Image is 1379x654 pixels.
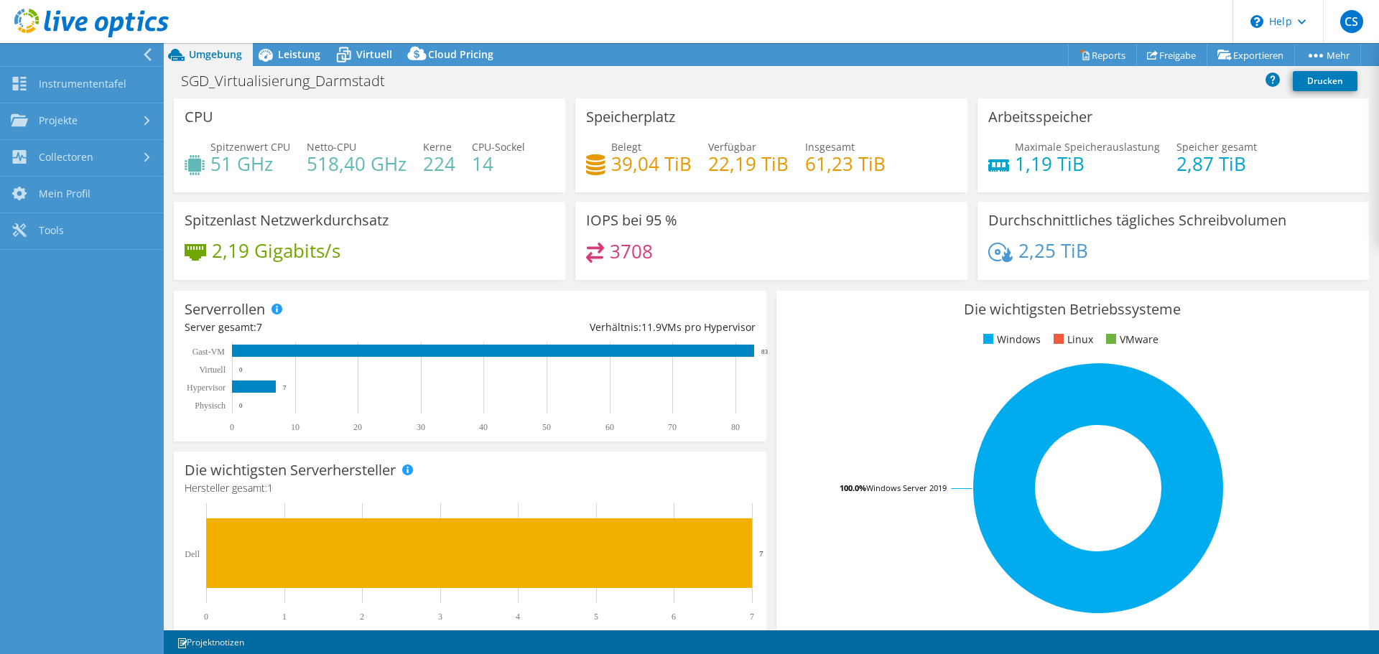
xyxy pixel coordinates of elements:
li: Linux [1050,332,1093,347]
text: 4 [516,612,520,622]
h4: 51 GHz [210,156,290,172]
h4: 61,23 TiB [805,156,886,172]
a: Projektnotizen [167,633,254,651]
text: 20 [353,422,362,432]
h3: Speicherplatz [586,109,675,125]
li: Windows [980,332,1041,347]
text: 3 [438,612,442,622]
text: 0 [230,422,234,432]
text: 7 [750,612,754,622]
text: Virtuell [199,365,226,375]
span: Spitzenwert CPU [210,140,290,154]
h4: 22,19 TiB [708,156,789,172]
text: 2 [360,612,364,622]
span: Umgebung [189,47,242,61]
span: Insgesamt [805,140,855,154]
a: Mehr [1294,44,1361,66]
text: 30 [417,422,425,432]
h4: 518,40 GHz [307,156,407,172]
span: Belegt [611,140,641,154]
text: 83 [761,348,769,355]
h4: 14 [472,156,525,172]
span: 1 [267,481,273,495]
span: 11.9 [641,320,661,334]
span: Virtuell [356,47,392,61]
text: 0 [204,612,208,622]
text: 0 [239,366,243,373]
h1: SGD_Virtualisierung_Darmstadt [175,73,407,89]
text: 10 [291,422,300,432]
h3: Die wichtigsten Serverhersteller [185,462,396,478]
text: 60 [605,422,614,432]
h3: Die wichtigsten Betriebssysteme [787,302,1358,317]
text: Dell [185,549,200,559]
text: 7 [283,384,287,391]
span: Kerne [423,140,452,154]
text: Hypervisor [187,383,226,393]
span: Verfügbar [708,140,756,154]
text: 0 [239,402,243,409]
span: Leistung [278,47,320,61]
text: 7 [759,549,763,558]
h3: Spitzenlast Netzwerkdurchsatz [185,212,389,228]
h3: Serverrollen [185,302,265,317]
h4: 39,04 TiB [611,156,692,172]
svg: \n [1250,15,1263,28]
span: Maximale Speicherauslastung [1015,140,1160,154]
h4: 1,19 TiB [1015,156,1160,172]
h3: CPU [185,109,213,125]
text: 80 [731,422,740,432]
li: VMware [1102,332,1159,347]
tspan: 100.0% [840,482,866,493]
text: 5 [594,612,598,622]
h3: IOPS bei 95 % [586,212,677,228]
h4: Hersteller gesamt: [185,480,756,496]
h4: 224 [423,156,455,172]
text: 70 [668,422,677,432]
h4: 2,87 TiB [1176,156,1257,172]
span: Cloud Pricing [428,47,493,61]
h3: Arbeitsspeicher [988,109,1092,125]
span: CPU-Sockel [472,140,525,154]
text: Physisch [195,401,226,411]
div: Server gesamt: [185,319,470,335]
span: CS [1340,10,1363,33]
h4: 2,19 Gigabits/s [212,243,340,258]
h4: 3708 [610,243,653,259]
text: Gast-VM [192,347,226,357]
a: Freigabe [1136,44,1207,66]
h3: Durchschnittliches tägliches Schreibvolumen [988,212,1286,228]
a: Drucken [1293,71,1357,91]
span: 7 [256,320,262,334]
text: 1 [282,612,287,622]
div: Verhältnis: VMs pro Hypervisor [470,319,755,335]
text: 6 [672,612,676,622]
text: 50 [542,422,551,432]
text: 40 [479,422,488,432]
h4: 2,25 TiB [1018,243,1088,258]
span: Speicher gesamt [1176,140,1257,154]
span: Netto-CPU [307,140,356,154]
tspan: Windows Server 2019 [866,482,947,493]
a: Exportieren [1207,44,1295,66]
a: Reports [1068,44,1137,66]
